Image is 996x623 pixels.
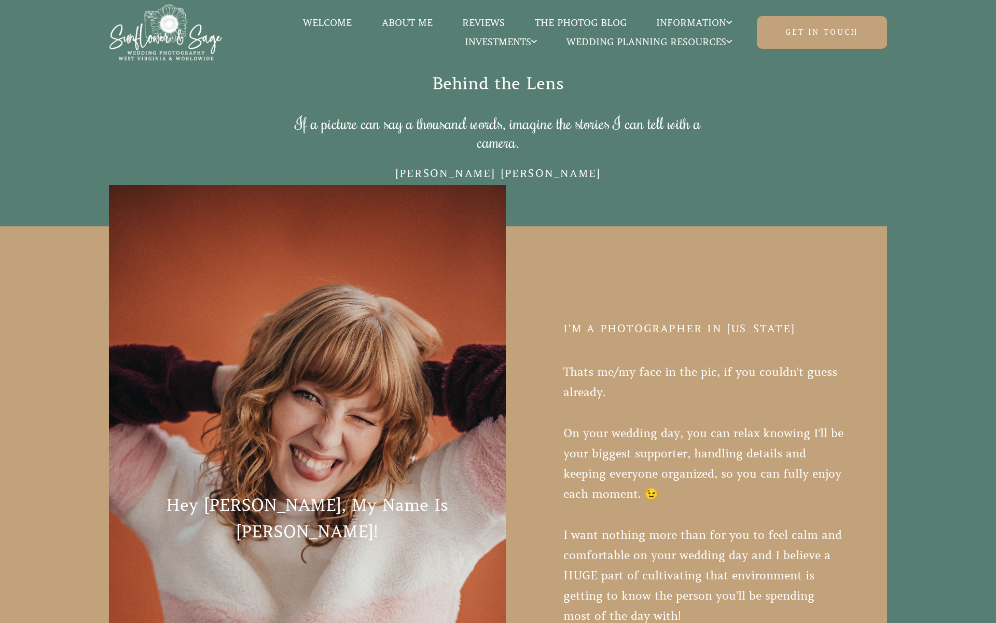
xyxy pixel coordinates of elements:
h4: I'm A Photographer in [US_STATE] [563,322,843,336]
h3: If a picture can say a thousand words, imagine the stories I can tell with a camera. [286,114,710,151]
a: Investments [450,35,552,49]
a: Get in touch [757,16,887,48]
a: Reviews [447,16,520,30]
a: Information [642,16,748,30]
span: Information [656,18,732,28]
a: The Photog Blog [520,16,642,30]
h4: [PERSON_NAME] [PERSON_NAME] [337,167,659,181]
h2: Behind the Lens [109,71,887,97]
h2: Hey [PERSON_NAME], My Name Is [PERSON_NAME]! [164,492,451,545]
img: Sunflower & Sage Wedding Photography [109,4,223,61]
a: Welcome [288,16,367,30]
span: Get in touch [785,27,859,37]
a: About Me [367,16,448,30]
span: Investments [465,37,537,47]
span: Wedding Planning Resources [566,37,732,47]
a: Wedding Planning Resources [552,35,748,49]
